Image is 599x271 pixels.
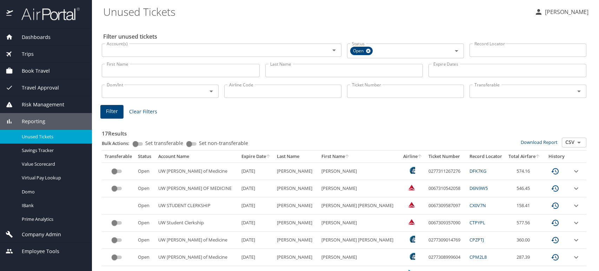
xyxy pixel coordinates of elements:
[129,107,157,116] span: Clear Filters
[470,219,485,226] a: CTPYPL
[239,163,274,180] td: [DATE]
[319,214,400,232] td: [PERSON_NAME]
[14,7,80,21] img: airportal-logo.png
[572,253,580,262] button: expand row
[470,168,486,174] a: DFK7KG
[155,151,239,163] th: Account Name
[22,216,84,223] span: Prime Analytics
[135,232,155,249] td: Open
[239,214,274,232] td: [DATE]
[22,147,84,154] span: Savings Tracker
[13,33,51,41] span: Dashboards
[408,184,415,191] img: Delta Airlines
[206,86,216,96] button: Open
[505,197,544,214] td: 158.41
[155,232,239,249] td: UW [PERSON_NAME] of Medicine
[274,151,319,163] th: Last Name
[426,249,467,266] td: 0277308999604
[100,105,124,119] button: Filter
[103,1,529,22] h1: Unused Tickets
[408,201,415,208] img: VxQ0i4AAAAASUVORK5CYII=
[13,101,64,108] span: Risk Management
[408,253,415,260] img: Alaska Airlines
[239,249,274,266] td: [DATE]
[155,163,239,180] td: UW [PERSON_NAME] of Medicine
[13,50,34,58] span: Trips
[470,254,487,260] a: CPM2L8
[426,232,467,249] td: 0277309014769
[408,167,415,174] img: Alaska Airlines
[505,151,544,163] th: Total Airfare
[239,197,274,214] td: [DATE]
[106,107,118,116] span: Filter
[532,6,591,18] button: [PERSON_NAME]
[274,180,319,197] td: [PERSON_NAME]
[13,118,45,125] span: Reporting
[22,202,84,209] span: IBank
[544,151,569,163] th: History
[350,47,368,55] span: Open
[13,67,50,75] span: Book Travel
[274,214,319,232] td: [PERSON_NAME]
[319,151,400,163] th: First Name
[274,197,319,214] td: [PERSON_NAME]
[319,180,400,197] td: [PERSON_NAME]
[535,154,540,159] button: sort
[505,232,544,249] td: 360.00
[408,218,415,225] img: Delta Airlines
[426,214,467,232] td: 0067309357090
[470,185,488,191] a: D6N9W5
[103,31,588,42] h2: Filter unused tickets
[266,154,271,159] button: sort
[543,8,588,16] p: [PERSON_NAME]
[319,249,400,266] td: [PERSON_NAME]
[319,197,400,214] td: [PERSON_NAME] [PERSON_NAME]
[155,197,239,214] td: UW STUDENT CLERKSHIP
[155,214,239,232] td: UW Student Clerkship
[572,167,580,176] button: expand row
[426,151,467,163] th: Ticket Number
[350,47,373,55] div: Open
[319,232,400,249] td: [PERSON_NAME] [PERSON_NAME]
[426,197,467,214] td: 0067309587097
[135,180,155,197] td: Open
[135,197,155,214] td: Open
[470,237,484,243] a: CPZPTJ
[239,180,274,197] td: [DATE]
[13,231,61,238] span: Company Admin
[470,202,486,209] a: CX0V7N
[418,154,422,159] button: sort
[22,161,84,167] span: Value Scorecard
[102,140,135,146] p: Bulk Actions:
[274,163,319,180] td: [PERSON_NAME]
[145,141,183,146] span: Set transferable
[521,139,558,145] a: Download Report
[22,174,84,181] span: Virtual Pay Lookup
[22,133,84,140] span: Unused Tickets
[572,236,580,244] button: expand row
[572,201,580,210] button: expand row
[135,249,155,266] td: Open
[102,125,586,138] h3: 17 Results
[426,163,467,180] td: 0277311267276
[22,189,84,195] span: Domo
[135,151,155,163] th: Status
[239,151,274,163] th: Expire Date
[574,86,584,96] button: Open
[452,46,461,56] button: Open
[467,151,506,163] th: Record Locator
[135,163,155,180] td: Open
[400,151,426,163] th: Airline
[329,45,339,55] button: Open
[319,163,400,180] td: [PERSON_NAME]
[155,180,239,197] td: UW [PERSON_NAME] OF MEDICINE
[6,7,14,21] img: icon-airportal.png
[239,232,274,249] td: [DATE]
[274,249,319,266] td: [PERSON_NAME]
[126,105,160,118] button: Clear Filters
[199,141,248,146] span: Set non-transferable
[155,249,239,266] td: UW [PERSON_NAME] of Medicine
[13,84,59,92] span: Travel Approval
[274,232,319,249] td: [PERSON_NAME]
[105,153,132,160] div: Transferable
